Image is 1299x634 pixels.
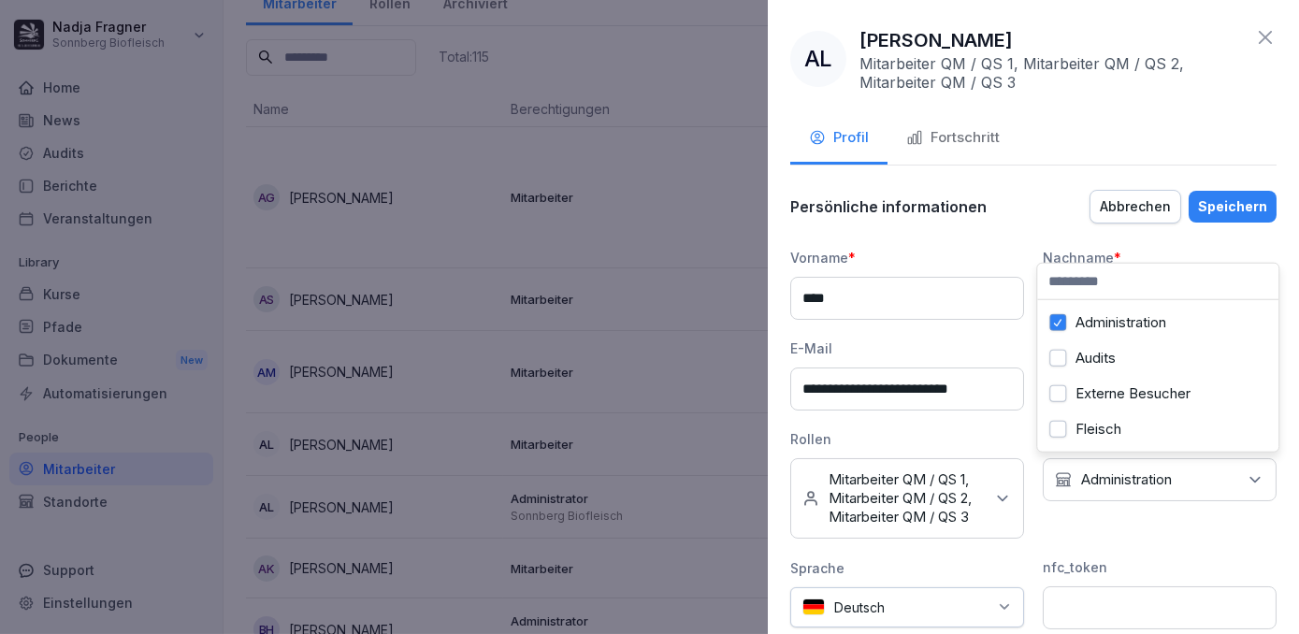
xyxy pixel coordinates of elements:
label: Fleisch [1075,421,1121,438]
button: Speichern [1189,191,1277,223]
div: nfc_token [1043,557,1277,577]
p: Persönliche informationen [790,197,987,216]
div: AL [790,31,846,87]
div: Vorname [790,248,1024,267]
div: Fortschritt [906,127,1000,149]
div: Speichern [1198,196,1267,217]
label: Administration [1075,314,1166,331]
label: Externe Besucher [1075,385,1191,402]
div: Abbrechen [1100,196,1171,217]
p: Mitarbeiter QM / QS 1, Mitarbeiter QM / QS 2, Mitarbeiter QM / QS 3 [859,54,1245,92]
div: Deutsch [790,587,1024,627]
div: E-Mail [790,339,1024,358]
div: Profil [809,127,869,149]
p: [PERSON_NAME] [859,26,1013,54]
label: Audits [1075,350,1116,367]
p: Administration [1081,470,1172,489]
p: Mitarbeiter QM / QS 1, Mitarbeiter QM / QS 2, Mitarbeiter QM / QS 3 [829,470,984,526]
button: Fortschritt [888,114,1018,165]
div: Rollen [790,429,1024,449]
div: Sprache [790,558,1024,578]
img: de.svg [802,598,825,616]
button: Profil [790,114,888,165]
button: Abbrechen [1090,190,1181,223]
div: Nachname [1043,248,1277,267]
